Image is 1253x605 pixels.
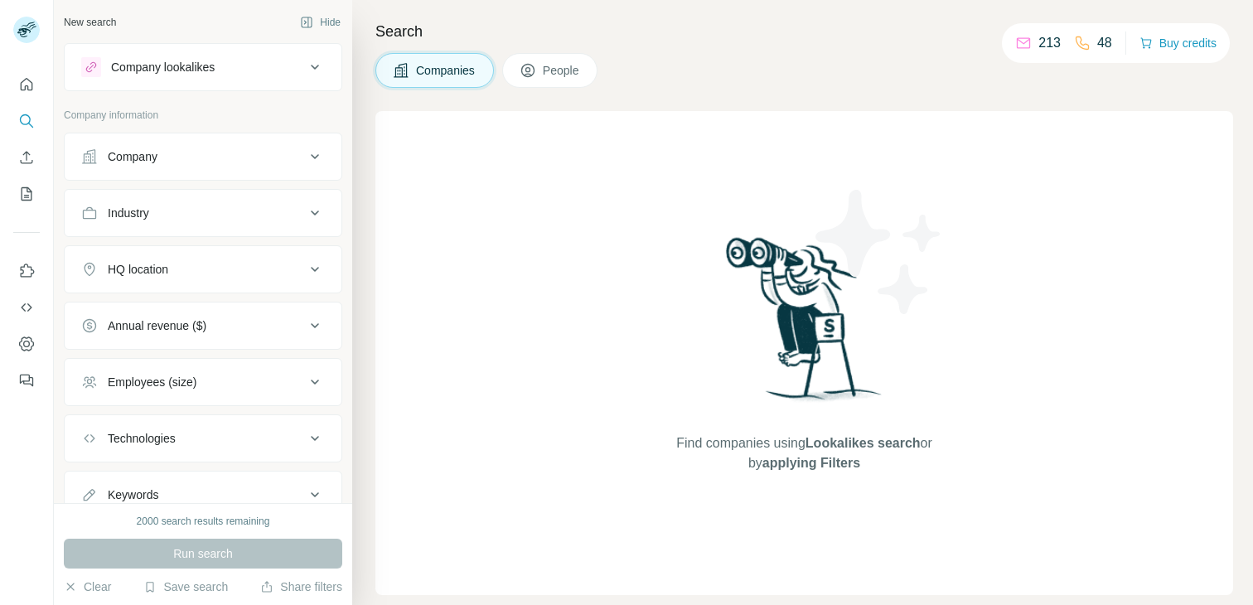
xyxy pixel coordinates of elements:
button: My lists [13,179,40,209]
span: Companies [416,62,477,79]
button: Use Surfe API [13,293,40,322]
button: Enrich CSV [13,143,40,172]
button: Quick start [13,70,40,99]
div: Keywords [108,486,158,503]
button: HQ location [65,249,341,289]
button: Save search [143,578,228,595]
div: Company lookalikes [111,59,215,75]
span: Find companies using or by [671,433,936,473]
p: Company information [64,108,342,123]
div: New search [64,15,116,30]
button: Share filters [260,578,342,595]
button: Company [65,137,341,177]
button: Use Surfe on LinkedIn [13,256,40,286]
button: Employees (size) [65,362,341,402]
span: Lookalikes search [805,436,921,450]
button: Annual revenue ($) [65,306,341,346]
button: Search [13,106,40,136]
span: applying Filters [762,456,860,470]
img: Surfe Illustration - Woman searching with binoculars [718,233,891,418]
div: Company [108,148,157,165]
div: Technologies [108,430,176,447]
button: Clear [64,578,111,595]
div: Employees (size) [108,374,196,390]
h4: Search [375,20,1233,43]
img: Surfe Illustration - Stars [805,177,954,327]
button: Technologies [65,419,341,458]
p: 48 [1097,33,1112,53]
button: Feedback [13,365,40,395]
div: Annual revenue ($) [108,317,206,334]
div: HQ location [108,261,168,278]
div: Industry [108,205,149,221]
span: People [543,62,581,79]
button: Dashboard [13,329,40,359]
button: Buy credits [1139,31,1217,55]
button: Keywords [65,475,341,515]
button: Company lookalikes [65,47,341,87]
div: 2000 search results remaining [137,514,270,529]
button: Industry [65,193,341,233]
p: 213 [1038,33,1061,53]
button: Hide [288,10,352,35]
